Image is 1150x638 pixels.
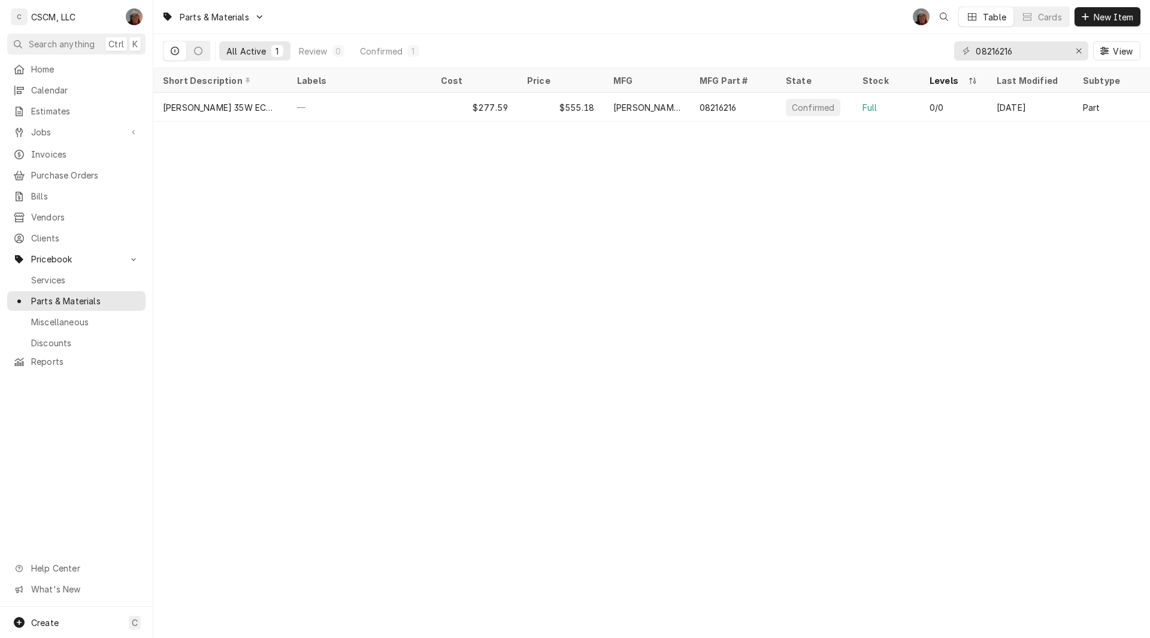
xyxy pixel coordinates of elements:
[862,74,908,87] div: Stock
[7,122,146,142] a: Go to Jobs
[31,105,140,117] span: Estimates
[1075,7,1140,26] button: New Item
[126,8,143,25] div: Dena Vecchetti's Avatar
[7,101,146,121] a: Estimates
[31,126,122,138] span: Jobs
[862,101,877,114] div: Full
[126,8,143,25] div: DV
[613,74,678,87] div: MFG
[31,169,140,182] span: Purchase Orders
[983,11,1006,23] div: Table
[976,41,1066,61] input: Keyword search
[31,232,140,244] span: Clients
[31,84,140,96] span: Calendar
[1038,11,1062,23] div: Cards
[913,8,930,25] div: Dena Vecchetti's Avatar
[527,74,592,87] div: Price
[7,352,146,371] a: Reports
[7,207,146,227] a: Vendors
[31,190,140,202] span: Bills
[287,93,431,122] div: —
[934,7,954,26] button: Open search
[7,291,146,311] a: Parts & Materials
[7,165,146,185] a: Purchase Orders
[31,562,138,574] span: Help Center
[441,74,506,87] div: Cost
[163,74,276,87] div: Short Description
[31,148,140,161] span: Invoices
[163,101,278,114] div: [PERSON_NAME] 35W ECM MOTOR
[11,8,28,25] div: C
[791,101,836,114] div: Confirmed
[930,101,943,114] div: 0/0
[31,11,75,23] div: CSCM, LLC
[31,583,138,595] span: What's New
[410,45,417,58] div: 1
[7,80,146,100] a: Calendar
[7,186,146,206] a: Bills
[360,45,402,58] div: Confirmed
[1110,45,1135,58] span: View
[7,249,146,269] a: Go to Pricebook
[7,333,146,353] a: Discounts
[157,7,270,27] a: Go to Parts & Materials
[1091,11,1136,23] span: New Item
[1083,101,1100,114] div: Part
[7,558,146,578] a: Go to Help Center
[108,38,124,50] span: Ctrl
[700,101,736,114] div: 08216216
[7,228,146,248] a: Clients
[786,74,841,87] div: State
[132,38,138,50] span: K
[297,74,422,87] div: Labels
[613,101,680,114] div: [PERSON_NAME]
[31,274,140,286] span: Services
[31,253,122,265] span: Pricebook
[335,45,342,58] div: 0
[517,93,604,122] div: $555.18
[930,74,966,87] div: Levels
[7,270,146,290] a: Services
[31,295,140,307] span: Parts & Materials
[997,74,1061,87] div: Last Modified
[299,45,328,58] div: Review
[987,93,1073,122] div: [DATE]
[31,337,140,349] span: Discounts
[180,11,249,23] span: Parts & Materials
[31,63,140,75] span: Home
[226,45,267,58] div: All Active
[7,579,146,599] a: Go to What's New
[7,312,146,332] a: Miscellaneous
[29,38,95,50] span: Search anything
[913,8,930,25] div: DV
[431,93,517,122] div: $277.59
[31,316,140,328] span: Miscellaneous
[700,74,764,87] div: MFG Part #
[7,59,146,79] a: Home
[274,45,281,58] div: 1
[132,616,138,629] span: C
[7,144,146,164] a: Invoices
[31,211,140,223] span: Vendors
[7,34,146,55] button: Search anythingCtrlK
[1093,41,1140,61] button: View
[1069,41,1088,61] button: Erase input
[31,618,59,628] span: Create
[31,355,140,368] span: Reports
